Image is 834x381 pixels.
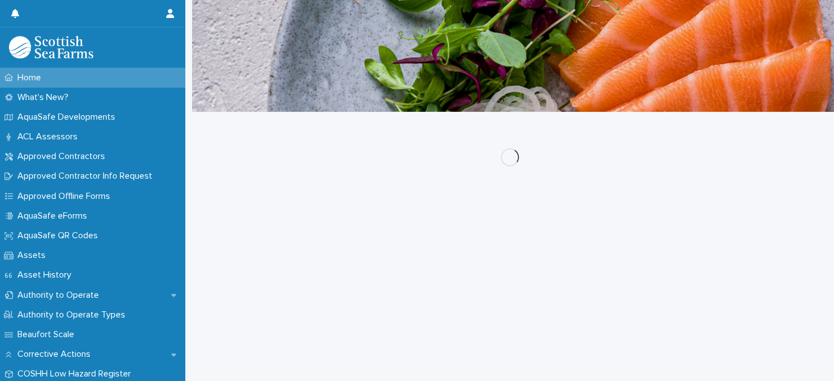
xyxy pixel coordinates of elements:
p: Approved Contractor Info Request [13,171,161,182]
p: Authority to Operate [13,290,108,301]
p: AquaSafe eForms [13,211,96,221]
img: bPIBxiqnSb2ggTQWdOVV [9,36,93,58]
p: AquaSafe Developments [13,112,124,123]
p: What's New? [13,92,78,103]
p: AquaSafe QR Codes [13,230,107,241]
p: Asset History [13,270,80,280]
p: COSHH Low Hazard Register [13,369,140,379]
p: Approved Offline Forms [13,191,119,202]
p: Authority to Operate Types [13,310,134,320]
p: Home [13,72,50,83]
p: Approved Contractors [13,151,114,162]
p: Assets [13,250,54,261]
p: Beaufort Scale [13,329,83,340]
p: Corrective Actions [13,349,99,360]
p: ACL Assessors [13,131,86,142]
